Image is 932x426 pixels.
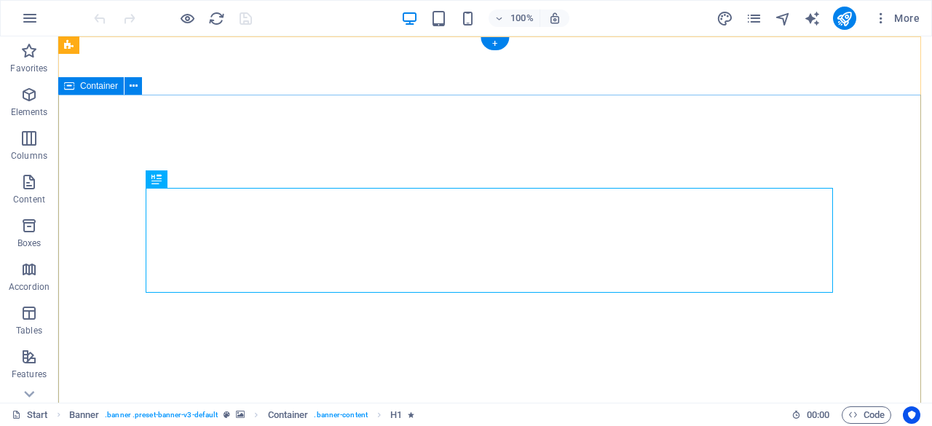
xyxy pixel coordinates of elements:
[868,7,925,30] button: More
[804,9,821,27] button: text_generator
[791,406,830,424] h6: Session time
[833,7,856,30] button: publish
[817,409,819,420] span: :
[13,194,45,205] p: Content
[12,368,47,380] p: Features
[510,9,534,27] h6: 100%
[9,281,50,293] p: Accordion
[746,9,763,27] button: pages
[224,411,230,419] i: This element is a customizable preset
[268,406,309,424] span: Click to select. Double-click to edit
[874,11,920,25] span: More
[17,237,42,249] p: Boxes
[807,406,829,424] span: 00 00
[746,10,762,27] i: Pages (Ctrl+Alt+S)
[848,406,885,424] span: Code
[481,37,509,50] div: +
[775,10,791,27] i: Navigator
[208,10,225,27] i: Reload page
[903,406,920,424] button: Usercentrics
[11,106,48,118] p: Elements
[775,9,792,27] button: navigator
[836,10,853,27] i: Publish
[12,406,48,424] a: Click to cancel selection. Double-click to open Pages
[314,406,367,424] span: . banner-content
[16,325,42,336] p: Tables
[804,10,821,27] i: AI Writer
[716,10,733,27] i: Design (Ctrl+Alt+Y)
[548,12,561,25] i: On resize automatically adjust zoom level to fit chosen device.
[842,406,891,424] button: Code
[178,9,196,27] button: Click here to leave preview mode and continue editing
[716,9,734,27] button: design
[489,9,540,27] button: 100%
[11,150,47,162] p: Columns
[105,406,218,424] span: . banner .preset-banner-v3-default
[69,406,415,424] nav: breadcrumb
[390,406,402,424] span: Click to select. Double-click to edit
[80,82,118,90] span: Container
[408,411,414,419] i: Element contains an animation
[236,411,245,419] i: This element contains a background
[208,9,225,27] button: reload
[69,406,100,424] span: Click to select. Double-click to edit
[10,63,47,74] p: Favorites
